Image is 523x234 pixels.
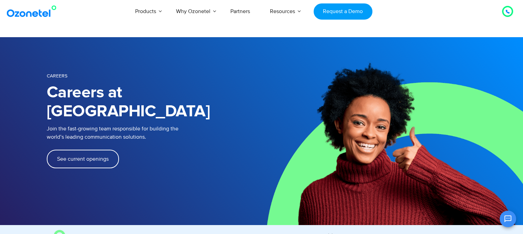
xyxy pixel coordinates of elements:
h1: Careers at [GEOGRAPHIC_DATA] [47,83,262,121]
button: Open chat [500,211,516,227]
a: See current openings [47,150,119,168]
p: Join the fast-growing team responsible for building the world’s leading communication solutions. [47,125,251,141]
span: See current openings [57,156,109,162]
span: Careers [47,73,67,79]
a: Request a Demo [314,3,372,20]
